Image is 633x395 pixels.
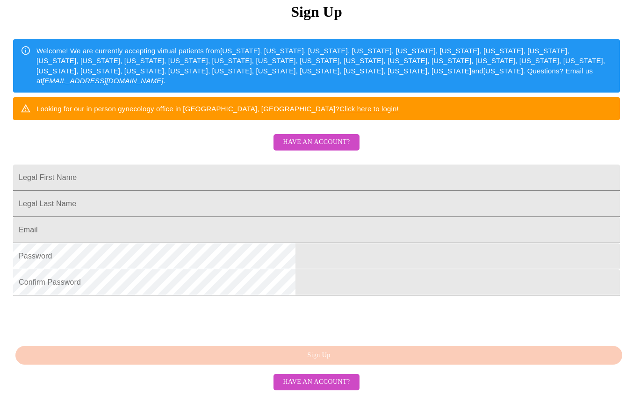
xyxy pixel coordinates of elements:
[339,105,399,113] a: Click here to login!
[271,377,361,385] a: Have an account?
[283,136,350,148] span: Have an account?
[36,42,612,90] div: Welcome! We are currently accepting virtual patients from [US_STATE], [US_STATE], [US_STATE], [US...
[13,3,620,21] h3: Sign Up
[273,374,359,390] button: Have an account?
[43,77,164,85] em: [EMAIL_ADDRESS][DOMAIN_NAME]
[271,144,361,152] a: Have an account?
[36,100,399,117] div: Looking for our in person gynecology office in [GEOGRAPHIC_DATA], [GEOGRAPHIC_DATA]?
[273,134,359,151] button: Have an account?
[283,376,350,388] span: Have an account?
[13,300,155,337] iframe: reCAPTCHA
